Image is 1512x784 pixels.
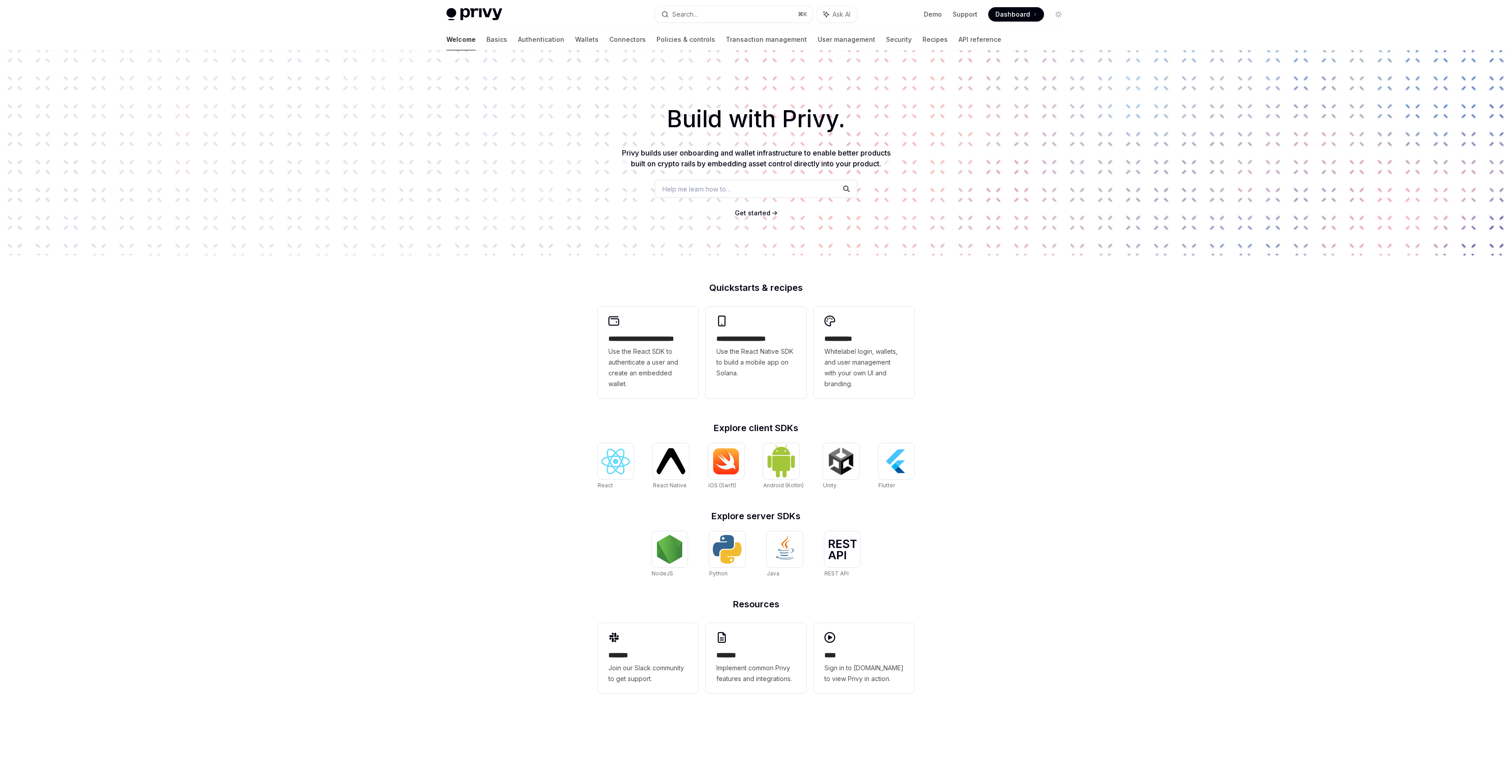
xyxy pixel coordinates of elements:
[713,535,742,564] img: Python
[598,623,698,693] a: **** **Join our Slack community to get support.
[712,448,741,475] img: iOS (Swift)
[924,10,942,19] a: Demo
[735,209,770,218] a: Get started
[735,209,770,217] span: Get started
[814,623,914,693] a: ****Sign in to [DOMAIN_NAME] to view Privy in action.
[818,29,875,50] a: User management
[672,9,697,20] div: Search...
[958,29,1001,50] a: API reference
[653,482,687,489] span: React Native
[817,6,857,22] button: Ask AI
[823,443,859,490] a: UnityUnity
[763,482,804,489] span: Android (Kotlin)
[14,102,1498,137] h1: Build with Privy.
[767,570,779,577] span: Java
[716,663,796,684] span: Implement common Privy features and integrations.
[601,449,630,474] img: React
[827,447,855,476] img: Unity
[622,148,891,168] span: Privy builds user onboarding and wallet infrastructure to enable better products built on crypto ...
[575,29,598,50] a: Wallets
[706,307,806,398] a: **** **** **** ***Use the React Native SDK to build a mobile app on Solana.
[1051,7,1066,22] button: Toggle dark mode
[832,10,850,19] span: Ask AI
[767,444,796,478] img: Android (Kotlin)
[662,184,731,194] span: Help me learn how to…
[708,482,736,489] span: iOS (Swift)
[824,346,904,389] span: Whitelabel login, wallets, and user management with your own UI and branding.
[598,443,634,490] a: ReactReact
[886,29,912,50] a: Security
[446,29,476,50] a: Welcome
[716,346,796,379] span: Use the React Native SDK to build a mobile app on Solana.
[798,11,807,18] span: ⌘ K
[598,482,613,489] span: React
[823,482,837,489] span: Unity
[518,29,564,50] a: Authentication
[608,663,688,684] span: Join our Slack community to get support.
[824,531,860,578] a: REST APIREST API
[608,346,688,389] span: Use the React SDK to authenticate a user and create an embedded wallet.
[652,531,688,578] a: NodeJSNodeJS
[709,570,728,577] span: Python
[814,307,914,398] a: **** *****Whitelabel login, wallets, and user management with your own UI and branding.
[878,443,914,490] a: FlutterFlutter
[609,29,646,50] a: Connectors
[824,663,904,684] span: Sign in to [DOMAIN_NAME] to view Privy in action.
[767,531,803,578] a: JavaJava
[598,423,914,432] h2: Explore client SDKs
[922,29,948,50] a: Recipes
[995,10,1030,19] span: Dashboard
[652,570,673,577] span: NodeJS
[726,29,807,50] a: Transaction management
[708,443,744,490] a: iOS (Swift)iOS (Swift)
[657,29,715,50] a: Policies & controls
[828,539,857,559] img: REST API
[653,443,689,490] a: React NativeReact Native
[657,448,685,474] img: React Native
[598,600,914,609] h2: Resources
[598,283,914,292] h2: Quickstarts & recipes
[770,535,799,564] img: Java
[655,6,813,22] button: Search...⌘K
[706,623,806,693] a: **** **Implement common Privy features and integrations.
[486,29,507,50] a: Basics
[709,531,745,578] a: PythonPython
[763,443,804,490] a: Android (Kotlin)Android (Kotlin)
[988,7,1044,22] a: Dashboard
[882,447,911,476] img: Flutter
[824,570,849,577] span: REST API
[953,10,977,19] a: Support
[446,8,502,21] img: light logo
[655,535,684,564] img: NodeJS
[878,482,895,489] span: Flutter
[598,512,914,521] h2: Explore server SDKs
